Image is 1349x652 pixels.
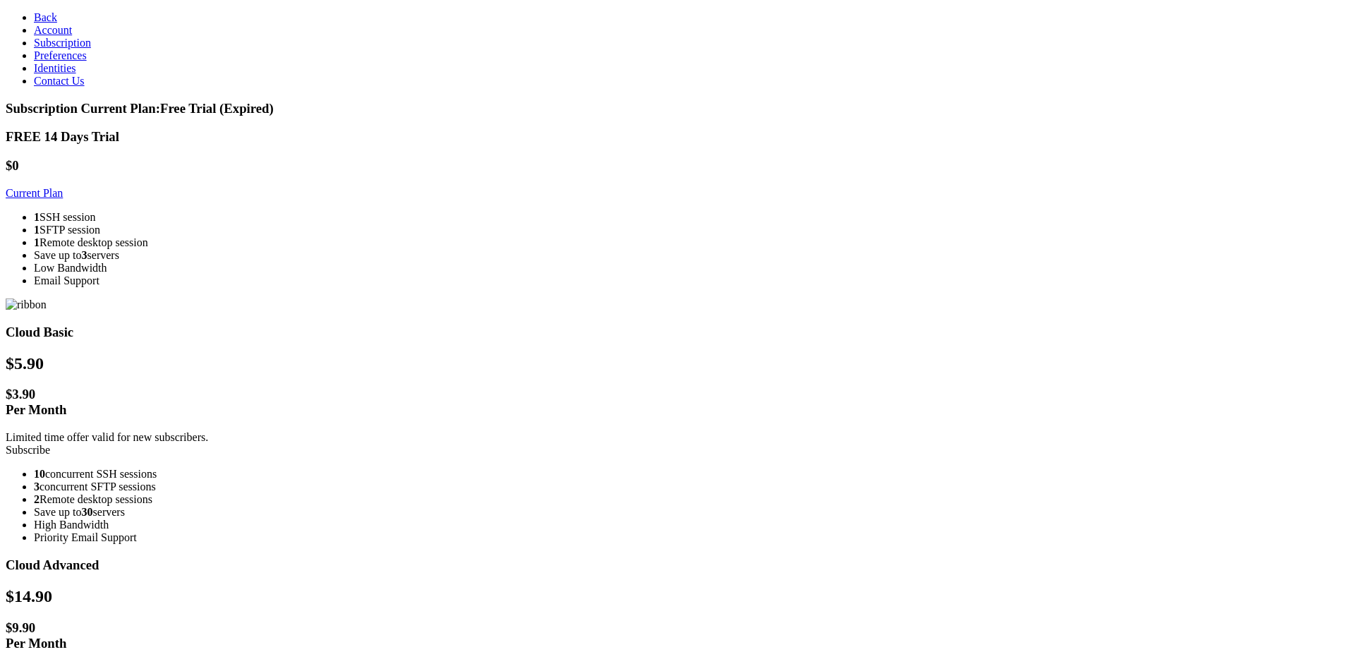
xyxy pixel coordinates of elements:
h1: $0 [6,158,1343,174]
a: Current Plan [6,187,63,199]
li: Email Support [34,274,1343,287]
h3: FREE 14 Days Trial [6,129,1343,145]
li: SSH session [34,211,1343,224]
li: concurrent SSH sessions [34,468,1343,481]
h2: $ 14.90 [6,587,1343,606]
a: Back [34,11,57,23]
h3: Subscription [6,101,1343,116]
h1: $ 9.90 [6,620,1343,651]
span: Limited time offer valid for new subscribers. [6,431,208,443]
strong: 30 [82,506,93,518]
img: ribbon [6,298,47,311]
h3: Cloud Basic [6,325,1343,340]
li: Save up to servers [34,249,1343,262]
li: Remote desktop sessions [34,493,1343,506]
strong: 3 [34,481,40,493]
span: Current Plan: Free Trial (Expired) [81,101,274,116]
h1: $ 3.90 [6,387,1343,418]
h2: $ 5.90 [6,354,1343,373]
strong: 2 [34,493,40,505]
li: SFTP session [34,224,1343,236]
a: Subscribe [6,444,50,456]
a: Identities [34,62,76,74]
a: Contact Us [34,75,85,87]
strong: 1 [34,236,40,248]
strong: 1 [34,211,40,223]
a: Account [34,24,72,36]
a: Preferences [34,49,87,61]
div: Per Month [6,636,1343,651]
li: Save up to servers [34,506,1343,519]
strong: 3 [82,249,87,261]
a: Subscription [34,37,91,49]
h3: Cloud Advanced [6,557,1343,573]
li: Remote desktop session [34,236,1343,249]
strong: 1 [34,224,40,236]
li: High Bandwidth [34,519,1343,531]
li: Priority Email Support [34,531,1343,544]
strong: 10 [34,468,45,480]
div: Per Month [6,402,1343,418]
li: concurrent SFTP sessions [34,481,1343,493]
li: Low Bandwidth [34,262,1343,274]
